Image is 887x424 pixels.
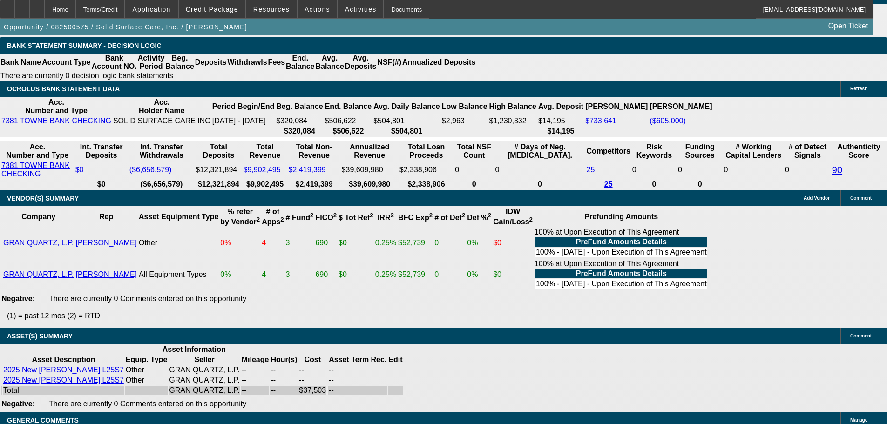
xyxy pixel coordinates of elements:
[138,259,219,290] td: All Equipment Types
[113,116,211,126] td: SOLID SURFACE CARE INC
[75,142,128,160] th: Int. Transfer Deposits
[241,386,270,395] td: --
[441,116,488,126] td: $2,963
[850,417,867,423] span: Manage
[1,295,35,303] b: Negative:
[378,214,394,222] b: IRR
[243,142,287,160] th: Total Revenue
[328,365,387,375] td: --
[338,259,374,290] td: $0
[129,180,195,189] th: ($6,656,579)
[454,161,494,179] td: 0
[342,166,398,174] div: $39,609,980
[3,366,124,374] a: 2025 New [PERSON_NAME] L25S7
[129,142,195,160] th: Int. Transfer Withdrawals
[434,259,466,290] td: 0
[462,212,465,219] sup: 2
[535,260,708,289] div: 100% at Upon Execution of This Agreement
[195,161,242,179] td: $12,321,894
[832,165,842,175] a: 90
[195,142,242,160] th: Total Deposits
[244,166,281,174] a: $9,902,495
[276,116,323,126] td: $320,084
[169,376,240,385] td: GRAN QUARTZ, L.P.
[345,54,377,71] th: Avg. Deposits
[212,116,275,126] td: [DATE] - [DATE]
[538,98,584,115] th: Avg. Deposit
[75,180,128,189] th: $0
[165,54,194,71] th: Beg. Balance
[399,180,454,189] th: $2,338,906
[329,356,386,363] b: Asset Term Rec.
[125,365,168,375] td: Other
[345,6,377,13] span: Activities
[1,142,74,160] th: Acc. Number and Type
[785,161,831,179] td: 0
[434,214,465,222] b: # of Def
[373,98,440,115] th: Avg. Daily Balance
[220,208,260,226] b: % refer by Vendor
[32,356,95,363] b: Asset Description
[402,54,476,71] th: Annualized Deposits
[373,127,440,136] th: $504,801
[186,6,238,13] span: Credit Package
[195,54,227,71] th: Deposits
[832,142,886,160] th: Authenticity Score
[338,0,384,18] button: Activities
[399,161,454,179] td: $2,338,906
[434,228,466,258] td: 0
[280,216,284,223] sup: 2
[3,386,124,395] div: Total
[604,180,613,188] a: 25
[494,180,585,189] th: 0
[261,259,284,290] td: 4
[535,228,708,258] div: 100% at Upon Execution of This Agreement
[179,0,245,18] button: Credit Package
[1,117,111,125] a: 7381 TOWNE BANK CHECKING
[285,54,315,71] th: End. Balance
[99,213,113,221] b: Rep
[220,228,260,258] td: 0%
[373,116,440,126] td: $504,801
[132,6,170,13] span: Application
[3,376,124,384] a: 2025 New [PERSON_NAME] L25S7
[7,195,79,202] span: VENDOR(S) SUMMARY
[723,142,784,160] th: # Working Capital Lenders
[262,208,284,226] b: # of Apps
[650,117,685,125] a: ($605,000)
[677,142,722,160] th: Funding Sources
[785,142,831,160] th: # of Detect Signals
[632,161,677,179] td: 0
[585,98,648,115] th: [PERSON_NAME]
[632,180,677,189] th: 0
[7,332,73,340] span: ASSET(S) SUMMARY
[341,142,398,160] th: Annualized Revenue
[163,345,226,353] b: Asset Information
[1,98,112,115] th: Acc. Number and Type
[270,386,298,395] td: --
[129,166,172,174] a: ($6,656,579)
[804,195,830,201] span: Add Vendor
[341,180,398,189] th: $39,609,980
[328,376,387,385] td: --
[113,98,211,115] th: Acc. Holder Name
[298,365,326,375] td: --
[289,166,326,174] a: $2,419,399
[325,127,372,136] th: $506,622
[298,376,326,385] td: --
[493,259,533,290] td: $0
[315,214,337,222] b: FICO
[538,127,584,136] th: $14,195
[325,116,372,126] td: $506,622
[375,259,397,290] td: 0.25%
[137,54,165,71] th: Activity Period
[41,54,91,71] th: Account Type
[467,259,492,290] td: 0%
[489,98,537,115] th: High Balance
[333,212,337,219] sup: 2
[377,54,402,71] th: NSF(#)
[3,239,74,247] a: GRAN QUARTZ, L.P.
[494,142,585,160] th: # Days of Neg. [MEDICAL_DATA].
[246,0,297,18] button: Resources
[398,259,433,290] td: $52,739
